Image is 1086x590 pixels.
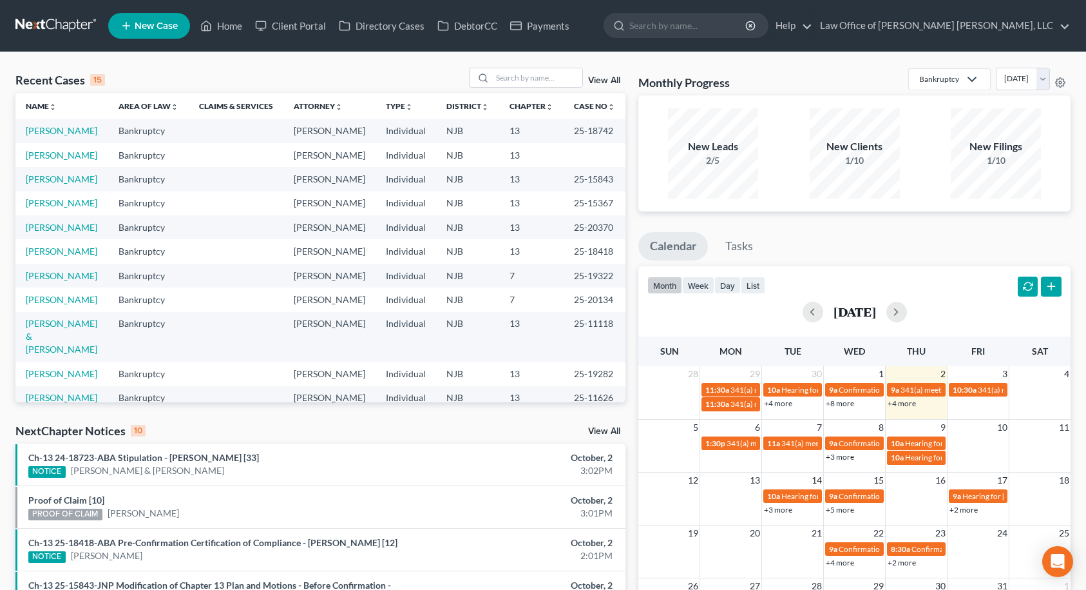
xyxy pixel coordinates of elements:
[426,536,613,549] div: October, 2
[426,464,613,477] div: 3:02PM
[785,346,801,357] span: Tue
[499,215,564,239] td: 13
[436,215,499,239] td: NJB
[810,473,823,488] span: 14
[900,385,1025,395] span: 341(a) meeting for [PERSON_NAME]
[934,473,947,488] span: 16
[283,288,376,311] td: [PERSON_NAME]
[574,101,615,111] a: Case Nounfold_more
[332,14,431,37] a: Directory Cases
[687,366,700,382] span: 28
[71,549,142,562] a: [PERSON_NAME]
[335,103,343,111] i: unfold_more
[1001,366,1009,382] span: 3
[949,505,978,515] a: +2 more
[26,318,97,355] a: [PERSON_NAME] & [PERSON_NAME]
[1032,346,1048,357] span: Sat
[376,264,436,288] td: Individual
[283,215,376,239] td: [PERSON_NAME]
[564,312,625,362] td: 25-11118
[891,544,910,554] span: 8:30a
[436,312,499,362] td: NJB
[376,386,436,410] td: Individual
[767,438,780,448] span: 11a
[436,264,499,288] td: NJB
[194,14,249,37] a: Home
[108,507,179,520] a: [PERSON_NAME]
[546,103,553,111] i: unfold_more
[668,139,758,154] div: New Leads
[436,362,499,386] td: NJB
[839,385,985,395] span: Confirmation hearing for [PERSON_NAME]
[135,21,178,31] span: New Case
[283,264,376,288] td: [PERSON_NAME]
[431,14,504,37] a: DebtorCC
[647,277,682,294] button: month
[499,264,564,288] td: 7
[826,505,854,515] a: +5 more
[564,192,625,215] td: 25-15367
[891,453,904,462] span: 10a
[28,551,66,563] div: NOTICE
[26,222,97,233] a: [PERSON_NAME]
[607,103,615,111] i: unfold_more
[767,491,780,501] span: 10a
[426,451,613,464] div: October, 2
[108,386,189,410] td: Bankruptcy
[108,239,189,263] td: Bankruptcy
[687,526,700,541] span: 19
[1058,526,1071,541] span: 25
[971,346,985,357] span: Fri
[436,119,499,143] td: NJB
[499,312,564,362] td: 13
[564,264,625,288] td: 25-19322
[748,526,761,541] span: 20
[951,154,1041,167] div: 1/10
[815,420,823,435] span: 7
[810,366,823,382] span: 30
[810,154,900,167] div: 1/10
[376,167,436,191] td: Individual
[283,192,376,215] td: [PERSON_NAME]
[839,544,985,554] span: Confirmation hearing for [PERSON_NAME]
[108,119,189,143] td: Bankruptcy
[764,398,792,408] a: +4 more
[499,192,564,215] td: 13
[108,215,189,239] td: Bankruptcy
[564,239,625,263] td: 25-18418
[877,420,885,435] span: 8
[26,125,97,136] a: [PERSON_NAME]
[844,346,865,357] span: Wed
[727,438,851,448] span: 341(a) meeting for [PERSON_NAME]
[283,362,376,386] td: [PERSON_NAME]
[108,264,189,288] td: Bankruptcy
[1042,546,1073,577] div: Open Intercom Messenger
[446,101,489,111] a: Districtunfold_more
[939,420,947,435] span: 9
[714,232,765,261] a: Tasks
[588,427,620,436] a: View All
[426,507,613,520] div: 3:01PM
[436,288,499,311] td: NJB
[481,103,489,111] i: unfold_more
[71,464,224,477] a: [PERSON_NAME] & [PERSON_NAME]
[829,438,837,448] span: 9a
[888,558,916,567] a: +2 more
[26,173,97,184] a: [PERSON_NAME]
[26,294,97,305] a: [PERSON_NAME]
[872,526,885,541] span: 22
[405,103,413,111] i: unfold_more
[15,72,105,88] div: Recent Cases
[26,392,97,403] a: [PERSON_NAME]
[283,119,376,143] td: [PERSON_NAME]
[499,362,564,386] td: 13
[996,420,1009,435] span: 10
[189,93,283,119] th: Claims & Services
[426,549,613,562] div: 2:01PM
[376,192,436,215] td: Individual
[714,277,741,294] button: day
[376,239,436,263] td: Individual
[905,453,1005,462] span: Hearing for [PERSON_NAME]
[28,495,104,506] a: Proof of Claim [10]
[499,386,564,410] td: 13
